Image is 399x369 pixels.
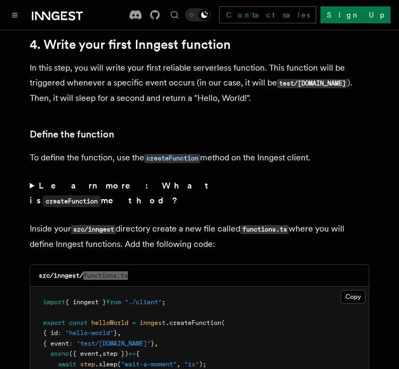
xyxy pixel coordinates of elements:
span: async [50,350,69,357]
span: const [69,319,88,327]
code: createFunction [144,154,200,163]
p: Inside your directory create a new file called where you will define Inngest functions. Add the f... [30,221,369,252]
span: ( [117,361,121,368]
button: Find something... [168,8,181,21]
code: src/inngest/functions.ts [39,272,128,279]
span: { id [43,329,58,337]
span: ( [221,319,225,327]
span: "hello-world" [65,329,114,337]
span: , [154,340,158,347]
span: , [117,329,121,337]
span: : [69,340,73,347]
code: test/[DOMAIN_NAME] [277,79,348,88]
span: { inngest } [65,298,106,306]
code: src/inngest [71,225,116,234]
span: helloWorld [91,319,128,327]
summary: Learn more: What iscreateFunctionmethod? [30,178,369,209]
span: "test/[DOMAIN_NAME]" [76,340,151,347]
span: { event [43,340,69,347]
span: step [80,361,95,368]
span: } [151,340,154,347]
span: import [43,298,65,306]
span: step }) [102,350,128,357]
p: In this step, you will write your first reliable serverless function. This function will be trigg... [30,61,369,106]
span: : [58,329,62,337]
span: await [58,361,76,368]
span: inngest [140,319,166,327]
span: .sleep [95,361,117,368]
a: 4. Write your first Inngest function [30,37,231,52]
strong: Learn more: What is method? [30,181,213,205]
span: from [106,298,121,306]
span: ; [162,298,166,306]
a: Contact sales [219,6,316,23]
span: = [132,319,136,327]
span: "wait-a-moment" [121,361,177,368]
button: Toggle navigation [8,8,21,21]
span: ({ event [69,350,99,357]
code: functions.ts [240,225,289,234]
a: createFunction [144,152,200,162]
a: Sign Up [320,6,391,23]
span: "1s" [184,361,199,368]
span: "./client" [125,298,162,306]
span: ); [199,361,206,368]
span: , [177,361,180,368]
span: { [136,350,140,357]
a: Define the function [30,127,114,142]
button: Copy [341,290,366,304]
span: .createFunction [166,319,221,327]
p: To define the function, use the method on the Inngest client. [30,150,369,166]
span: } [114,329,117,337]
span: , [99,350,102,357]
button: Toggle dark mode [185,8,211,21]
span: export [43,319,65,327]
span: => [128,350,136,357]
code: createFunction [42,195,101,207]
